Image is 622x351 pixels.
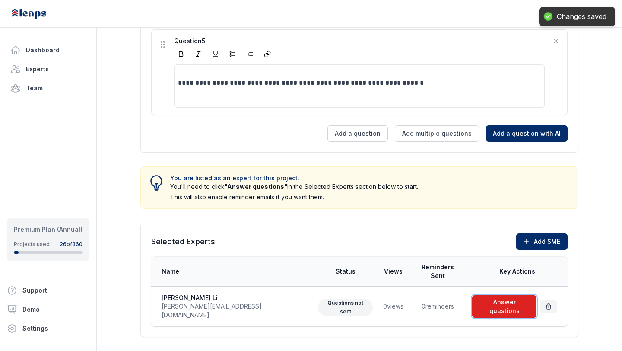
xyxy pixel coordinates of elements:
div: Question 5 [174,37,545,45]
div: Premium Plan (Annual) [14,225,83,234]
button: Add a question with AI [486,125,568,142]
div: 26 of 360 [60,241,83,248]
div: Changes saved [557,12,606,21]
button: Delete question [552,37,560,45]
button: Italic (Cmd+I) [191,47,205,61]
button: Add multiple questions [395,125,479,142]
td: 0 reminders [409,287,467,327]
p: This will also enable reminder emails if you want them. [170,193,418,201]
button: Bold (Cmd+B) [174,47,188,61]
button: Support [3,282,86,299]
button: Add a question [327,125,388,142]
button: Add Link [260,47,274,61]
button: Bullet List [226,47,240,61]
th: Views [378,257,409,287]
a: Demo [3,301,93,318]
p: You are listed as an expert for this project. [170,174,418,182]
a: Experts [7,61,89,78]
button: Delete SME [540,300,557,313]
span: [PERSON_NAME] Li [162,294,308,302]
button: Underline (Cmd+U) [209,47,222,61]
p: You'll need to click in the Selected Experts section below to start. [170,182,418,191]
strong: "Answer questions" [225,183,287,190]
button: Answer questions [472,295,536,318]
th: Key Actions [467,257,568,287]
span: Questions not sent [318,299,373,316]
th: Status [313,257,378,287]
th: Reminders Sent [409,257,467,287]
a: Team [7,80,89,97]
th: Name [151,257,313,287]
a: Dashboard [7,41,89,59]
a: Settings [3,320,93,337]
img: Leaps [10,4,66,23]
span: [PERSON_NAME][EMAIL_ADDRESS][DOMAIN_NAME] [162,302,308,319]
td: 0 views [378,287,409,327]
button: Numbered List [243,47,257,61]
h2: Selected Experts [151,236,215,248]
div: Projects used [14,241,50,248]
button: Add SME [516,233,568,250]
